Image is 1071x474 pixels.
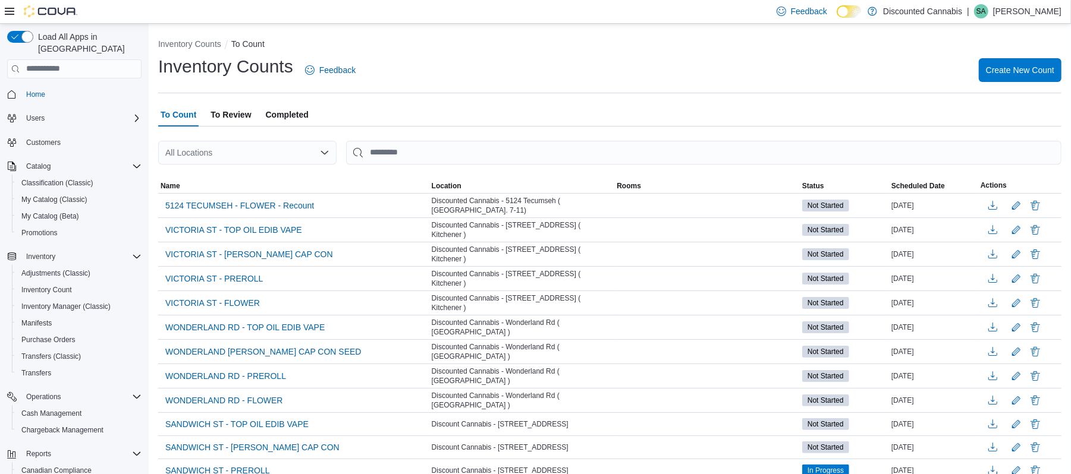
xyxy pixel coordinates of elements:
[21,87,142,102] span: Home
[158,38,1061,52] nav: An example of EuiBreadcrumbs
[12,175,146,191] button: Classification (Classic)
[21,178,93,188] span: Classification (Classic)
[808,442,844,453] span: Not Started
[17,423,142,437] span: Chargeback Management
[161,294,265,312] button: VICTORIA ST - FLOWER
[21,211,79,221] span: My Catalog (Beta)
[1028,198,1042,213] button: Delete
[979,58,1061,82] button: Create New Count
[21,390,66,404] button: Operations
[319,64,356,76] span: Feedback
[1009,367,1023,385] button: Edit count details
[808,395,844,406] span: Not Started
[802,248,849,260] span: Not Started
[17,316,142,330] span: Manifests
[17,349,86,364] a: Transfers (Classic)
[802,224,849,236] span: Not Started
[26,138,61,147] span: Customers
[17,192,142,207] span: My Catalog (Classic)
[802,441,849,453] span: Not Started
[21,447,56,461] button: Reports
[21,390,142,404] span: Operations
[802,200,849,211] span: Not Started
[1028,369,1042,383] button: Delete
[161,367,291,385] button: WONDERLAND RD - PREROLL
[165,346,362,358] span: WONDERLAND [PERSON_NAME] CAP CON SEED
[26,449,51,459] span: Reports
[21,268,90,278] span: Adjustments (Classic)
[17,349,142,364] span: Transfers (Classic)
[346,141,1061,165] input: This is a search bar. After typing your query, hit enter to filter the results lower in the page.
[889,417,978,431] div: [DATE]
[165,200,314,211] span: 5124 TECUMSEH - FLOWER - Recount
[808,322,844,333] span: Not Started
[320,148,329,157] button: Open list of options
[617,181,641,191] span: Rooms
[26,162,51,171] span: Catalog
[165,441,340,453] span: SANDWICH ST - [PERSON_NAME] CAP CON
[432,443,569,452] span: Discount Cannabis - [STREET_ADDRESS]
[432,181,461,191] span: Location
[12,265,146,282] button: Adjustments (Classic)
[889,179,978,193] button: Scheduled Date
[12,282,146,298] button: Inventory Count
[1028,440,1042,454] button: Delete
[12,422,146,438] button: Chargeback Management
[432,196,613,215] span: Discounted Cannabis - 5124 Tecumseh ( [GEOGRAPHIC_DATA]. 7-11)
[889,369,978,383] div: [DATE]
[889,345,978,359] div: [DATE]
[17,283,142,297] span: Inventory Count
[21,195,87,204] span: My Catalog (Classic)
[2,86,146,103] button: Home
[12,208,146,225] button: My Catalog (Beta)
[17,316,56,330] a: Manifests
[802,273,849,285] span: Not Started
[161,221,307,239] button: VICTORIA ST - TOP OIL EDIB VAPE
[17,333,80,347] a: Purchase Orders
[17,366,142,380] span: Transfers
[2,248,146,265] button: Inventory
[21,425,103,435] span: Chargeback Management
[165,248,333,260] span: VICTORIA ST - [PERSON_NAME] CAP CON
[2,110,146,127] button: Users
[12,348,146,365] button: Transfers (Classic)
[21,368,51,378] span: Transfers
[12,365,146,381] button: Transfers
[21,159,142,173] span: Catalog
[17,299,115,314] a: Inventory Manager (Classic)
[614,179,800,193] button: Rooms
[432,318,613,337] span: Discounted Cannabis - Wonderland Rd ( [GEOGRAPHIC_DATA] )
[161,197,319,214] button: 5124 TECUMSEH - FLOWER - Recount
[889,198,978,213] div: [DATE]
[808,225,844,235] span: Not Started
[161,438,344,456] button: SANDWICH ST - [PERSON_NAME] CAP CON
[165,394,283,406] span: WONDERLAND RD - FLOWER
[300,58,360,82] a: Feedback
[161,245,338,263] button: VICTORIA ST - [PERSON_NAME] CAP CON
[432,342,613,361] span: Discounted Cannabis - Wonderland Rd ( [GEOGRAPHIC_DATA] )
[21,111,142,125] span: Users
[26,90,45,99] span: Home
[21,135,142,150] span: Customers
[808,200,844,211] span: Not Started
[165,418,309,430] span: SANDWICH ST - TOP OIL EDIB VAPE
[12,225,146,241] button: Promotions
[981,181,1007,190] span: Actions
[432,391,613,410] span: Discounted Cannabis - Wonderland Rd ( [GEOGRAPHIC_DATA] )
[161,103,196,127] span: To Count
[889,247,978,261] div: [DATE]
[21,135,65,150] a: Customers
[993,4,1061,18] p: [PERSON_NAME]
[889,393,978,407] div: [DATE]
[1028,223,1042,237] button: Delete
[1009,391,1023,409] button: Edit count details
[432,245,613,264] span: Discounted Cannabis - [STREET_ADDRESS] ( Kitchener )
[17,406,86,421] a: Cash Management
[17,192,92,207] a: My Catalog (Classic)
[1028,247,1042,261] button: Delete
[429,179,615,193] button: Location
[802,418,849,430] span: Not Started
[33,31,142,55] span: Load All Apps in [GEOGRAPHIC_DATA]
[21,409,81,418] span: Cash Management
[17,366,56,380] a: Transfers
